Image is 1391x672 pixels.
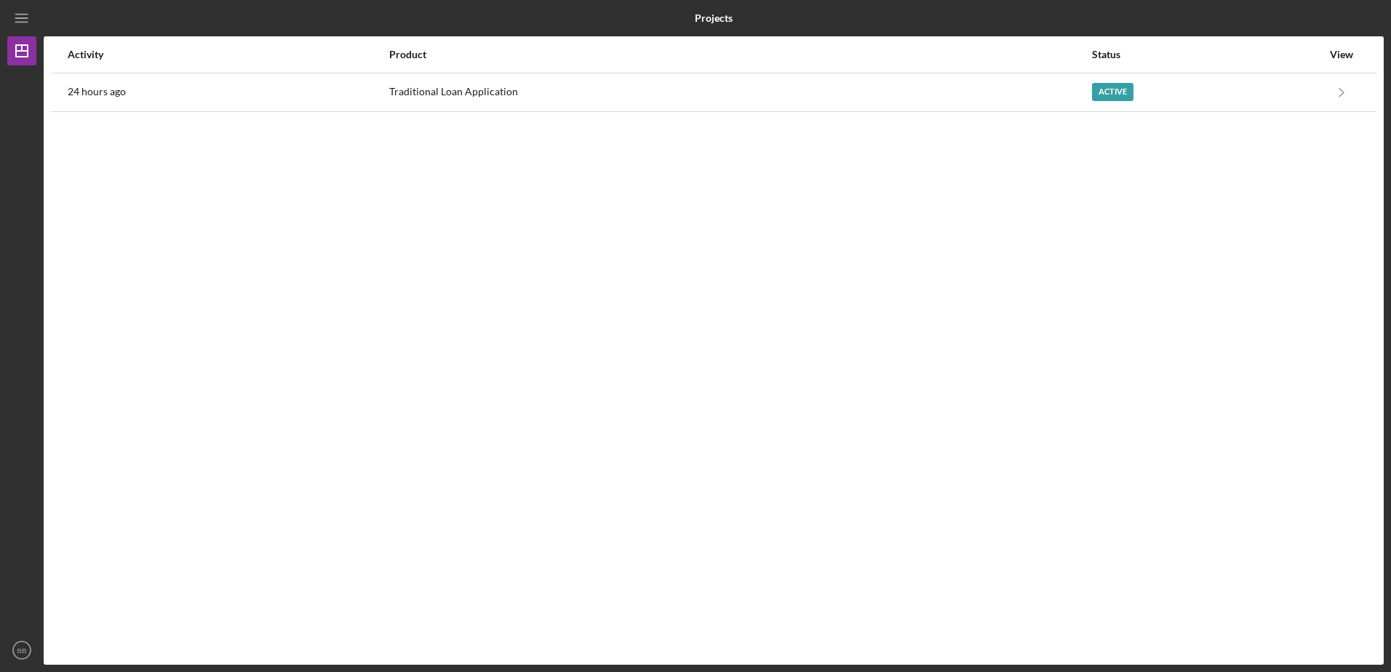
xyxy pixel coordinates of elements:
div: Active [1092,83,1133,101]
div: Traditional Loan Application [389,74,1090,111]
div: Product [389,49,1090,60]
b: Projects [695,12,733,24]
time: 2025-08-12 22:06 [68,86,126,97]
button: BB [7,636,36,665]
text: BB [17,647,27,655]
div: View [1323,49,1360,60]
div: Status [1092,49,1322,60]
div: Activity [68,49,388,60]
